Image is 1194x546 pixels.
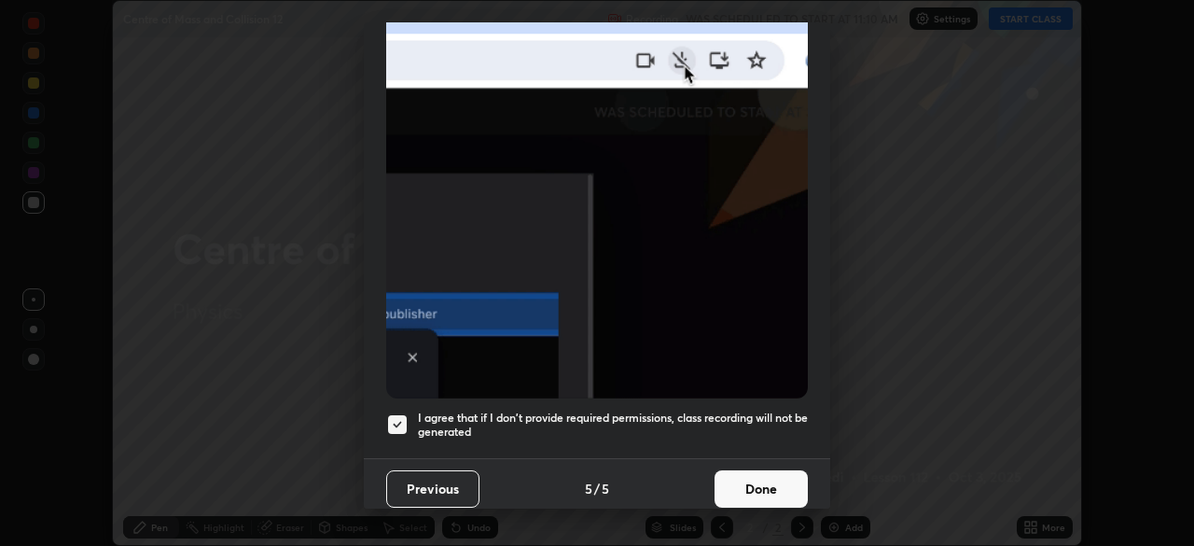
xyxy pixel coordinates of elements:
[594,479,600,498] h4: /
[585,479,592,498] h4: 5
[602,479,609,498] h4: 5
[418,411,808,440] h5: I agree that if I don't provide required permissions, class recording will not be generated
[715,470,808,508] button: Done
[386,470,479,508] button: Previous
